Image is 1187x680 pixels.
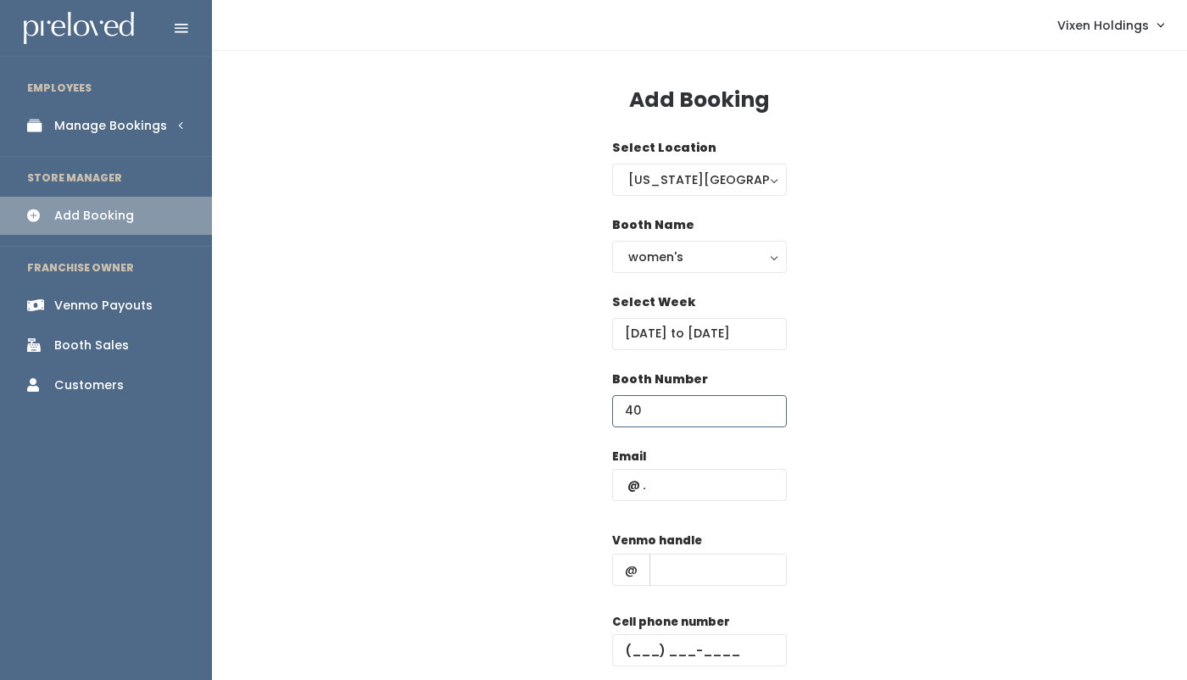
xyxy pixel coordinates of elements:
input: Booth Number [612,395,787,427]
span: @ [612,554,650,586]
span: Vixen Holdings [1057,16,1149,35]
label: Venmo handle [612,532,702,549]
img: preloved logo [24,12,134,45]
div: women's [628,248,771,266]
label: Email [612,449,646,465]
label: Booth Name [612,216,694,234]
label: Select Week [612,293,695,311]
a: Vixen Holdings [1040,7,1180,43]
label: Cell phone number [612,614,730,631]
h3: Add Booking [629,88,770,112]
div: Manage Bookings [54,117,167,135]
div: Add Booking [54,207,134,225]
button: women's [612,241,787,273]
input: @ . [612,469,787,501]
input: Select week [612,318,787,350]
div: Booth Sales [54,337,129,354]
div: [US_STATE][GEOGRAPHIC_DATA] [628,170,771,189]
div: Venmo Payouts [54,297,153,315]
input: (___) ___-____ [612,634,787,666]
div: Customers [54,376,124,394]
label: Select Location [612,139,716,157]
button: [US_STATE][GEOGRAPHIC_DATA] [612,164,787,196]
label: Booth Number [612,371,708,388]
